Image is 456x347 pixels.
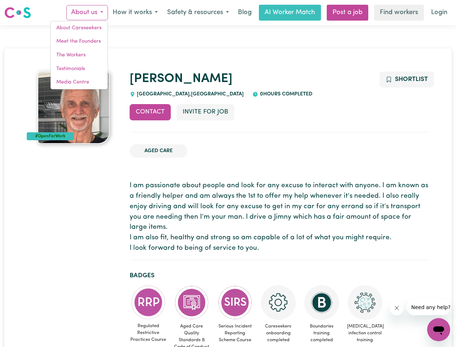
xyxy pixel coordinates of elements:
[51,48,108,62] a: The Workers
[131,285,166,320] img: CS Academy: Regulated Restrictive Practices course completed
[51,62,108,76] a: Testimonials
[130,272,430,279] h2: Badges
[66,5,108,20] button: About us
[4,6,31,19] img: Careseekers logo
[135,91,244,97] span: [GEOGRAPHIC_DATA] , [GEOGRAPHIC_DATA]
[379,72,434,87] button: Add to shortlist
[177,104,234,120] button: Invite for Job
[407,299,450,315] iframe: Message from company
[130,144,187,158] li: Aged Care
[51,76,108,89] a: Media Centre
[261,285,296,320] img: CS Academy: Careseekers Onboarding course completed
[427,5,452,21] a: Login
[218,285,252,320] img: CS Academy: Serious Incident Reporting Scheme course completed
[327,5,368,21] a: Post a job
[390,301,404,315] iframe: Close message
[374,5,424,21] a: Find workers
[348,285,382,320] img: CS Academy: COVID-19 Infection Control Training course completed
[38,72,110,144] img: Kenneth
[303,320,340,347] span: Boundaries training completed
[4,4,31,21] a: Careseekers logo
[260,320,297,347] span: Careseekers onboarding completed
[4,5,44,11] span: Need any help?
[174,285,209,320] img: CS Academy: Aged Care Quality Standards & Code of Conduct course completed
[130,73,233,85] a: [PERSON_NAME]
[304,285,339,320] img: CS Academy: Boundaries in care and support work course completed
[427,318,450,341] iframe: Button to launch messaging window
[130,104,171,120] button: Contact
[395,76,428,82] span: Shortlist
[216,320,254,347] span: Serious Incident Reporting Scheme Course
[259,5,321,21] a: AI Worker Match
[27,132,74,140] div: #OpenForWork
[51,21,108,35] a: About Careseekers
[162,5,234,20] button: Safety & resources
[108,5,162,20] button: How it works
[130,320,167,346] span: Regulated Restrictive Practices Course
[346,320,384,347] span: [MEDICAL_DATA] infection control training
[50,21,108,90] div: About us
[234,5,256,21] a: Blog
[130,181,430,254] p: I am passionate about people and look for any excuse to interact with anyone. I am known as a fri...
[258,91,312,97] span: 0 hours completed
[51,35,108,48] a: Meet the Founders
[27,72,121,144] a: Kenneth's profile picture'#OpenForWork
